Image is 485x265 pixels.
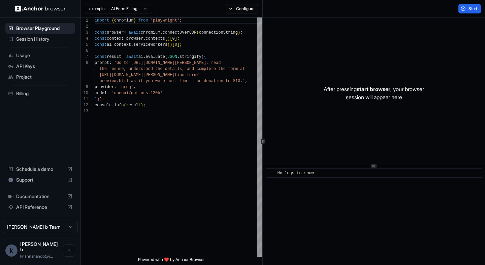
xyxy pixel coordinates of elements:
[81,24,88,30] div: 2
[126,103,141,108] span: result
[5,34,75,44] div: Session History
[121,54,124,59] span: =
[126,36,143,41] span: browser
[124,103,126,108] span: (
[226,4,258,13] button: Configure
[129,30,141,35] span: await
[99,79,221,83] span: preview.html as if you were her. Limit the donatio
[138,18,148,23] span: from
[458,4,481,13] button: Start
[16,177,64,183] span: Support
[97,97,99,102] span: )
[81,30,88,36] div: 3
[165,36,167,41] span: (
[81,42,88,48] div: 5
[16,25,72,32] span: Browser Playground
[269,170,272,177] span: ​
[119,85,133,89] span: 'groq'
[107,91,109,96] span: :
[95,61,109,65] span: prompt
[5,191,75,202] div: Documentation
[145,36,165,41] span: contexts
[81,36,88,42] div: 4
[114,42,131,47] span: context
[180,54,201,59] span: stringify
[81,96,88,102] div: 11
[16,74,72,80] span: Project
[163,30,197,35] span: connectOverCDP
[141,30,160,35] span: chromium
[5,88,75,99] div: Billing
[109,61,111,65] span: :
[324,85,424,101] p: After pressing , your browser session will appear here
[5,244,18,257] div: k
[111,91,162,96] span: 'openai/gpt-oss-120b'
[175,73,199,77] span: tion-form/
[145,54,165,59] span: evaluate
[124,30,126,35] span: =
[95,97,97,102] span: }
[114,103,124,108] span: info
[124,36,126,41] span: =
[5,50,75,61] div: Usage
[133,85,136,89] span: ,
[114,61,216,65] span: 'Go to [URL][DOMAIN_NAME][PERSON_NAME], re
[175,36,177,41] span: ]
[16,204,64,211] span: API Reference
[143,103,145,108] span: ;
[15,5,66,12] img: Anchor Logo
[16,193,64,200] span: Documentation
[177,36,180,41] span: ;
[468,6,478,11] span: Start
[138,257,205,265] span: Powered with ❤️ by Anchor Browser
[245,79,247,83] span: ,
[167,54,177,59] span: JSON
[89,6,106,11] span: example:
[278,171,314,176] span: No logs to show
[114,18,134,23] span: chromium
[170,36,172,41] span: [
[5,164,75,175] div: Schedule a demo
[167,42,170,47] span: (
[81,60,88,66] div: 8
[172,42,174,47] span: [
[126,54,138,59] span: await
[138,54,143,59] span: ai
[95,54,107,59] span: const
[131,42,133,47] span: .
[16,166,64,173] span: Schedule a demo
[5,23,75,34] div: Browser Playground
[133,42,167,47] span: serviceWorkers
[99,97,102,102] span: )
[95,42,107,47] span: const
[151,18,180,23] span: 'playwright'
[16,52,72,59] span: Usage
[81,90,88,96] div: 10
[177,42,180,47] span: ]
[216,61,221,65] span: ad
[16,90,72,97] span: Billing
[102,97,104,102] span: ;
[111,42,114,47] span: =
[165,54,167,59] span: (
[160,30,162,35] span: .
[5,61,75,72] div: API Keys
[199,30,238,35] span: connectionString
[81,48,88,54] div: 6
[16,63,72,70] span: API Keys
[133,18,136,23] span: }
[175,42,177,47] span: 0
[107,30,124,35] span: browser
[5,202,75,213] div: API Reference
[95,103,111,108] span: console
[114,85,117,89] span: :
[238,30,240,35] span: )
[20,241,58,252] span: krishnanand b
[221,79,245,83] span: n to $10.'
[16,36,72,42] span: Session History
[141,103,143,108] span: )
[95,36,107,41] span: const
[5,175,75,185] div: Support
[81,108,88,114] div: 13
[143,54,145,59] span: .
